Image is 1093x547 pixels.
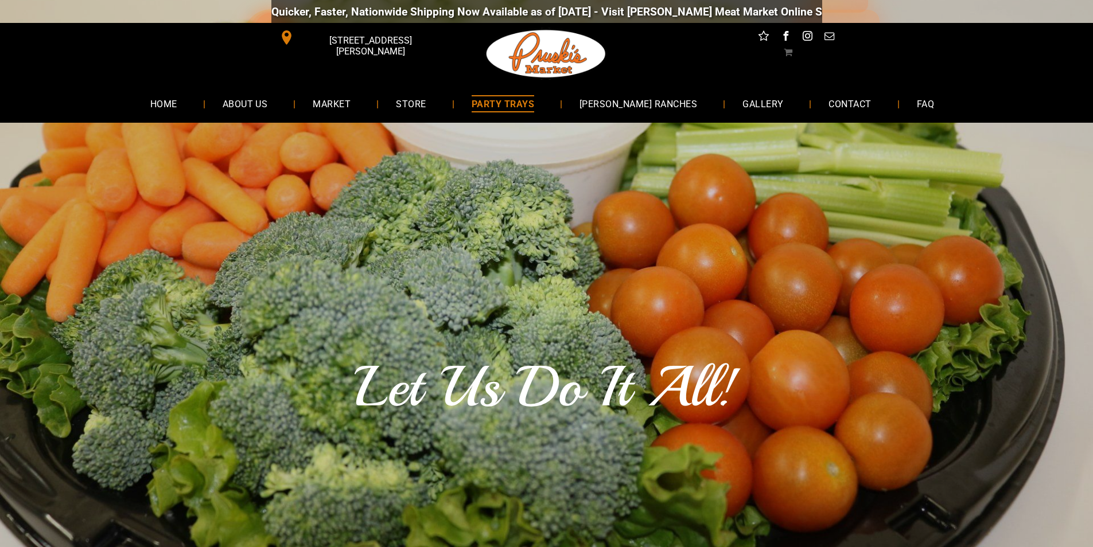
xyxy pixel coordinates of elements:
a: email [822,29,837,46]
a: Social network [756,29,771,46]
a: CONTACT [811,88,888,119]
img: Pruski-s+Market+HQ+Logo2-1920w.png [484,23,608,85]
a: PARTY TRAYS [454,88,551,119]
a: facebook [778,29,793,46]
a: HOME [133,88,195,119]
a: [STREET_ADDRESS][PERSON_NAME] [271,29,447,46]
a: GALLERY [725,88,800,119]
a: ABOUT US [205,88,285,119]
a: instagram [800,29,815,46]
a: FAQ [900,88,951,119]
a: MARKET [295,88,368,119]
span: [STREET_ADDRESS][PERSON_NAME] [296,29,444,62]
a: STORE [379,88,443,119]
font: Let Us Do It All! [355,351,738,423]
a: [PERSON_NAME] RANCHES [562,88,714,119]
